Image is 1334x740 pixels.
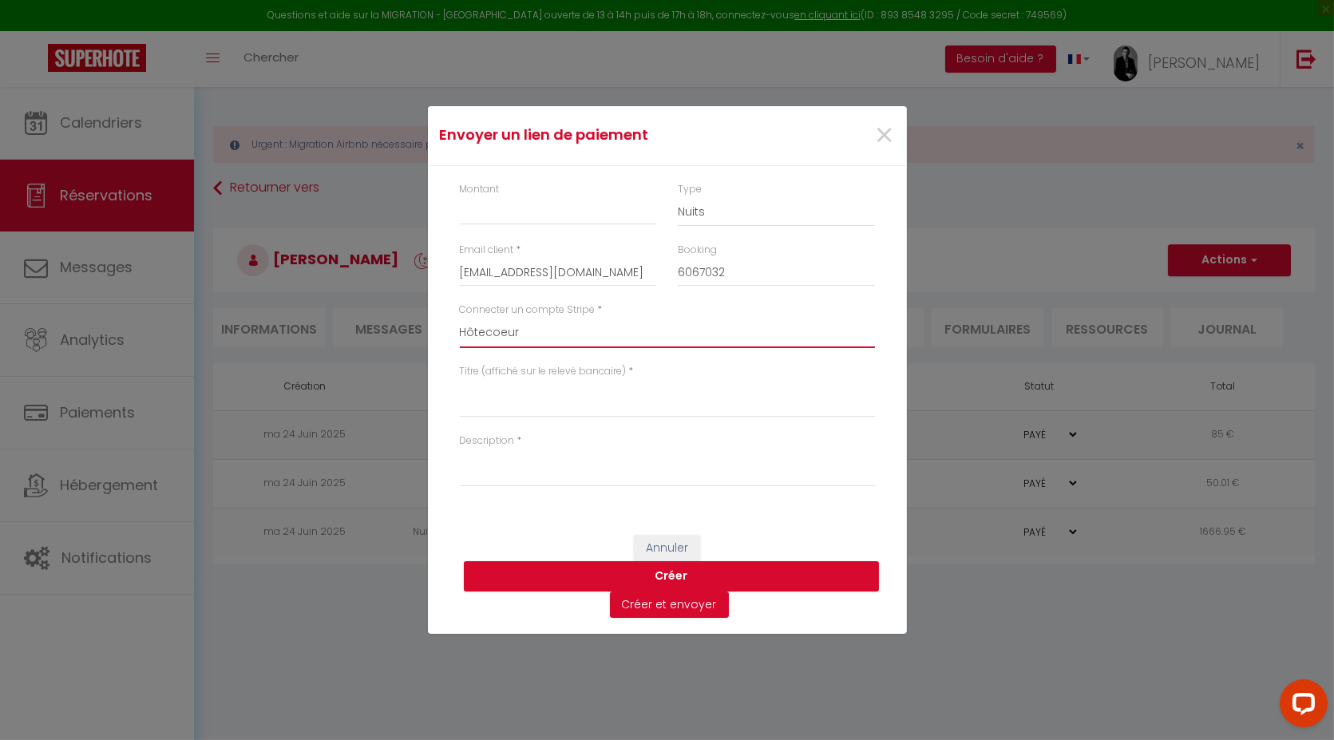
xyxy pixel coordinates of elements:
[875,112,895,160] span: ×
[610,592,729,619] button: Créer et envoyer
[440,124,736,146] h4: Envoyer un lien de paiement
[678,182,702,197] label: Type
[875,119,895,153] button: Close
[460,364,627,379] label: Titre (affiché sur le relevé bancaire)
[460,243,514,258] label: Email client
[634,535,700,562] button: Annuler
[460,303,596,318] label: Connecter un compte Stripe
[1267,673,1334,740] iframe: LiveChat chat widget
[460,433,515,449] label: Description
[678,243,717,258] label: Booking
[464,561,879,592] button: Créer
[460,182,500,197] label: Montant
